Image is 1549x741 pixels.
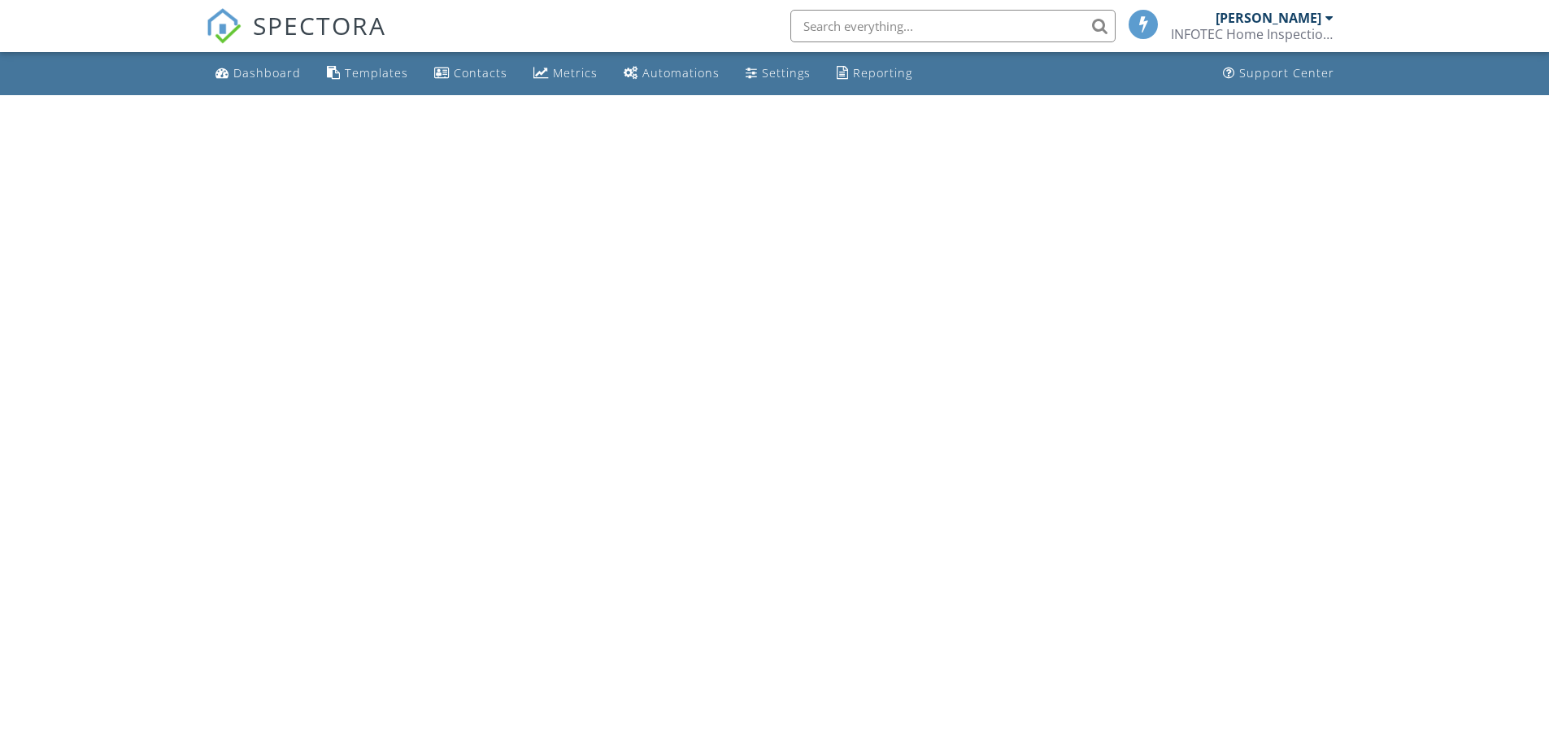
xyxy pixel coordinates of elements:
[345,65,408,81] div: Templates
[762,65,811,81] div: Settings
[853,65,912,81] div: Reporting
[320,59,415,89] a: Templates
[553,65,598,81] div: Metrics
[527,59,604,89] a: Metrics
[428,59,514,89] a: Contacts
[739,59,817,89] a: Settings
[1216,10,1321,26] div: [PERSON_NAME]
[790,10,1116,42] input: Search everything...
[830,59,919,89] a: Reporting
[253,8,386,42] span: SPECTORA
[1239,65,1334,81] div: Support Center
[206,8,241,44] img: The Best Home Inspection Software - Spectora
[209,59,307,89] a: Dashboard
[206,22,386,56] a: SPECTORA
[233,65,301,81] div: Dashboard
[642,65,720,81] div: Automations
[617,59,726,89] a: Automations (Basic)
[454,65,507,81] div: Contacts
[1216,59,1341,89] a: Support Center
[1171,26,1334,42] div: INFOTEC Home Inspection, LLC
